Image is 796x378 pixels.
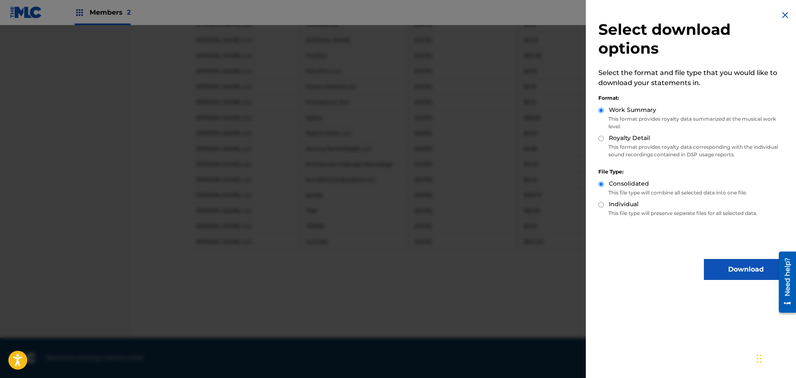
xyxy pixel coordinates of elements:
[598,189,788,197] p: This file type will combine all selected data into one file.
[598,168,788,176] div: File Type:
[757,346,762,371] div: Drag
[773,248,796,316] iframe: Resource Center
[609,106,656,114] label: Work Summary
[598,94,788,102] div: Format:
[90,8,131,17] span: Members
[609,134,650,142] label: Royalty Detail
[598,68,788,88] p: Select the format and file type that you would like to download your statements in.
[127,8,131,16] span: 2
[609,200,639,209] label: Individual
[609,179,649,188] label: Consolidated
[598,115,788,130] p: This format provides royalty data summarized at the musical work level.
[704,259,788,280] button: Download
[754,338,796,378] iframe: Chat Widget
[598,143,788,158] p: This format provides royalty data corresponding with the individual sound recordings contained in...
[10,6,42,18] img: MLC Logo
[598,210,788,217] p: This file type will preserve separate files for all selected data.
[598,20,788,58] h2: Select download options
[75,8,85,18] img: Top Rightsholders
